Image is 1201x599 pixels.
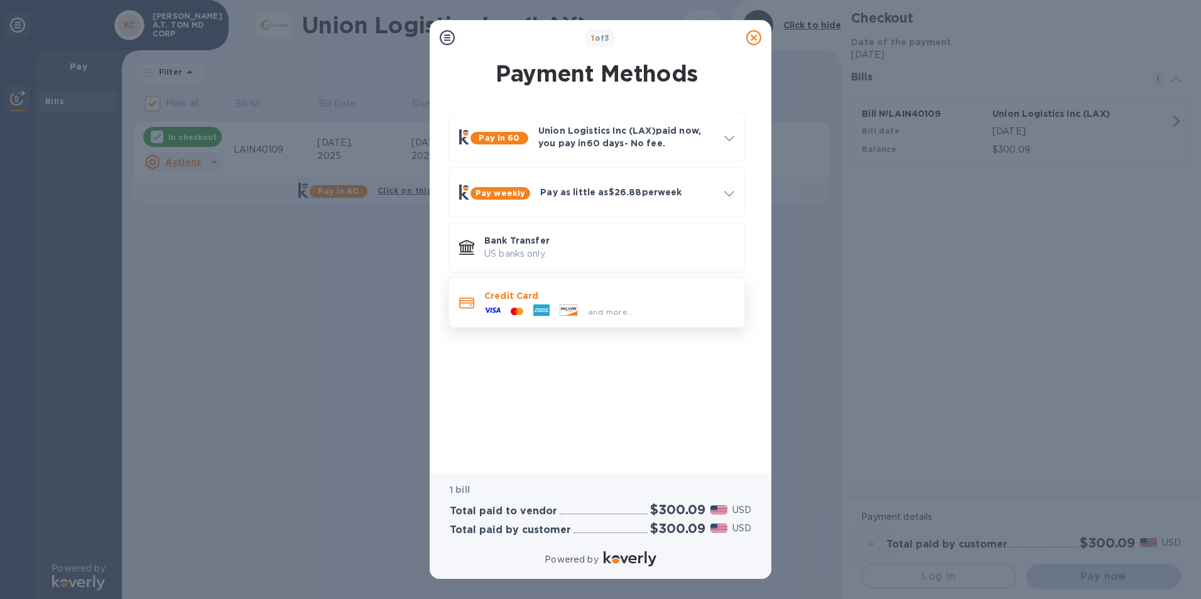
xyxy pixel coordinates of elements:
[484,289,734,302] p: Credit Card
[710,524,727,532] img: USD
[545,553,598,566] p: Powered by
[710,505,727,514] img: USD
[450,505,557,517] h3: Total paid to vendor
[476,188,525,198] b: Pay weekly
[732,504,751,517] p: USD
[732,522,751,535] p: USD
[538,124,714,149] p: Union Logistics Inc (LAX) paid now, you pay in 60 days - No fee.
[479,133,519,143] b: Pay in 60
[604,551,656,566] img: Logo
[591,33,610,43] b: of 3
[591,33,594,43] span: 1
[650,502,705,517] h2: $300.09
[588,307,634,316] span: and more...
[540,186,714,198] p: Pay as little as $26.88 per week
[484,234,734,247] p: Bank Transfer
[450,524,571,536] h3: Total paid by customer
[450,485,470,495] b: 1 bill
[650,521,705,536] h2: $300.09
[484,247,734,261] p: US banks only.
[446,60,747,87] h1: Payment Methods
